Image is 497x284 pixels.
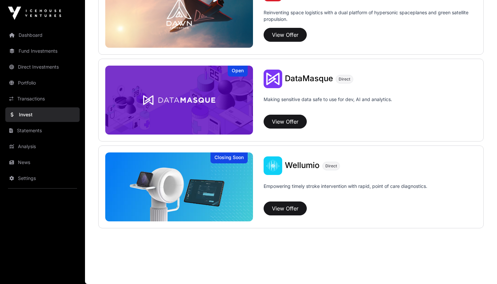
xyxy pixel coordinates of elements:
[105,152,253,221] a: WellumioClosing Soon
[464,252,497,284] iframe: Chat Widget
[105,66,253,135] a: DataMasqueOpen
[5,28,80,42] a: Dashboard
[264,115,307,129] button: View Offer
[264,201,307,215] button: View Offer
[105,152,253,221] img: Wellumio
[264,96,392,112] p: Making sensitive data safe to use for dev, AI and analytics.
[5,60,80,74] a: Direct Investments
[325,163,337,169] span: Direct
[5,91,80,106] a: Transactions
[5,107,80,122] a: Invest
[264,9,477,25] p: Reinventing space logistics with a dual platform of hypersonic spaceplanes and green satellite pr...
[5,171,80,186] a: Settings
[228,66,248,77] div: Open
[264,70,282,88] img: DataMasque
[264,183,427,199] p: Empowering timely stroke intervention with rapid, point of care diagnostics.
[210,152,248,163] div: Closing Soon
[285,74,333,83] span: DataMasque
[264,28,307,42] button: View Offer
[5,44,80,58] a: Fund Investments
[285,75,333,83] a: DataMasque
[264,156,282,175] img: Wellumio
[5,123,80,138] a: Statements
[285,161,320,170] a: Wellumio
[285,160,320,170] span: Wellumio
[105,66,253,135] img: DataMasque
[5,76,80,90] a: Portfolio
[5,139,80,154] a: Analysis
[5,155,80,170] a: News
[8,7,61,20] img: Icehouse Ventures Logo
[339,77,350,82] span: Direct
